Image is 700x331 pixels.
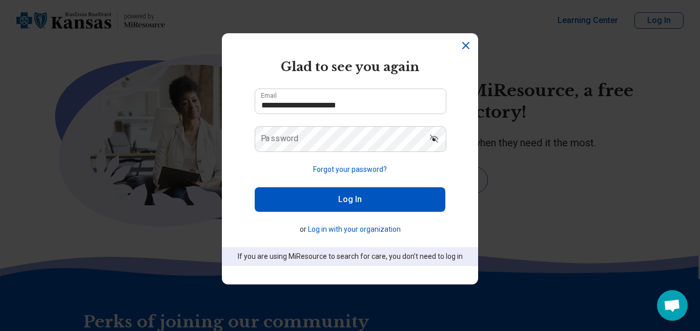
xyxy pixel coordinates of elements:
button: Forgot your password? [313,164,387,175]
button: Dismiss [460,39,472,52]
label: Password [261,135,299,143]
p: or [255,224,445,235]
p: If you are using MiResource to search for care, you don’t need to log in [236,251,464,262]
button: Log In [255,187,445,212]
label: Email [261,93,277,99]
section: Login Dialog [222,33,478,284]
button: Show password [423,126,445,151]
h2: Glad to see you again [255,58,445,76]
button: Log in with your organization [308,224,401,235]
